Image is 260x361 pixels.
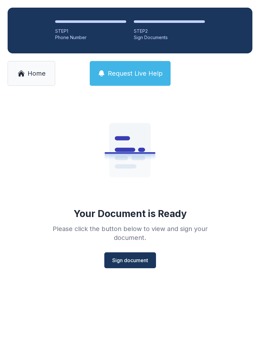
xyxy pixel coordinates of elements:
div: Sign Documents [134,34,205,41]
div: Phone Number [55,34,126,41]
div: STEP 1 [55,28,126,34]
div: Your Document is Ready [74,208,187,219]
div: Please click the button below to view and sign your document. [39,224,221,242]
span: Request Live Help [108,69,163,78]
span: Sign document [112,256,148,264]
span: Home [28,69,46,78]
div: STEP 2 [134,28,205,34]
